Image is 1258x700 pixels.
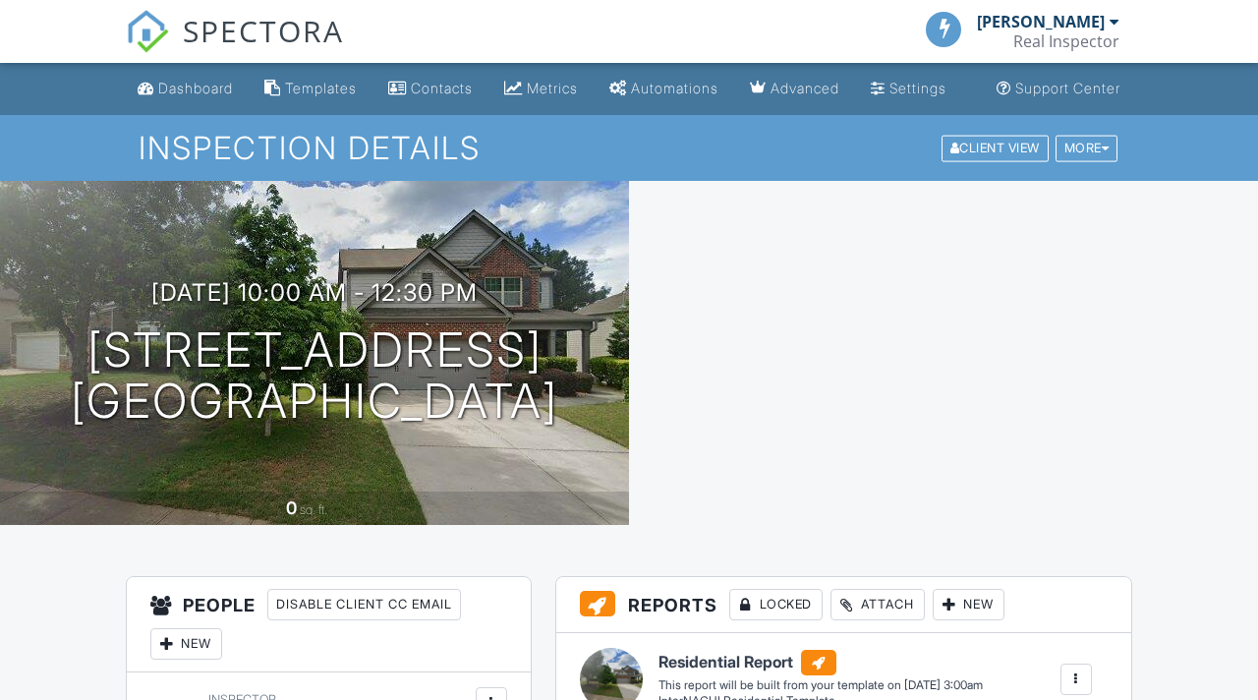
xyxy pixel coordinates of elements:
[1056,135,1118,161] div: More
[742,71,847,107] a: Advanced
[300,502,327,517] span: sq. ft.
[71,324,558,429] h1: [STREET_ADDRESS] [GEOGRAPHIC_DATA]
[942,135,1049,161] div: Client View
[380,71,481,107] a: Contacts
[130,71,241,107] a: Dashboard
[977,12,1105,31] div: [PERSON_NAME]
[126,10,169,53] img: The Best Home Inspection Software - Spectora
[527,80,578,96] div: Metrics
[1013,31,1119,51] div: Real Inspector
[889,80,946,96] div: Settings
[1015,80,1120,96] div: Support Center
[183,10,344,51] span: SPECTORA
[830,589,925,620] div: Attach
[267,589,461,620] div: Disable Client CC Email
[933,589,1004,620] div: New
[989,71,1128,107] a: Support Center
[729,589,823,620] div: Locked
[496,71,586,107] a: Metrics
[556,577,1131,633] h3: Reports
[658,677,983,693] div: This report will be built from your template on [DATE] 3:00am
[158,80,233,96] div: Dashboard
[285,80,357,96] div: Templates
[601,71,726,107] a: Automations (Basic)
[151,279,478,306] h3: [DATE] 10:00 am - 12:30 pm
[658,650,983,675] h6: Residential Report
[411,80,473,96] div: Contacts
[286,497,297,518] div: 0
[257,71,365,107] a: Templates
[631,80,718,96] div: Automations
[127,577,531,672] h3: People
[139,131,1119,165] h1: Inspection Details
[940,140,1054,154] a: Client View
[863,71,954,107] a: Settings
[126,27,344,68] a: SPECTORA
[150,628,222,660] div: New
[771,80,839,96] div: Advanced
